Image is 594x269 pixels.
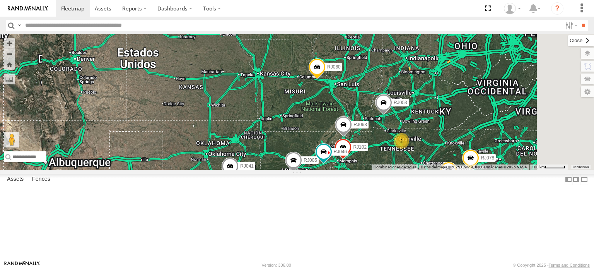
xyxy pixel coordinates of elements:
[394,133,409,149] div: 2
[573,166,589,169] a: Condiciones (se abre en una nueva pestaña)
[501,3,524,14] div: Josue Jimenez
[421,165,527,169] span: Datos del mapa ©2025 Google, INEGI Imágenes ©2025 NASA
[549,263,590,267] a: Terms and Conditions
[565,174,572,185] label: Dock Summary Table to the Left
[513,263,590,267] div: © Copyright 2025 -
[4,74,15,84] label: Measure
[240,163,254,169] span: RJ041
[580,174,588,185] label: Hide Summary Table
[562,20,579,31] label: Search Filter Options
[16,20,22,31] label: Search Query
[581,86,594,97] label: Map Settings
[353,122,367,127] span: RJ063
[481,155,494,160] span: RJ078
[353,144,367,149] span: RJ102
[532,165,545,169] span: 100 km
[529,164,568,170] button: Escala del mapa: 100 km por 49 píxeles
[4,132,19,147] button: Arrastra el hombrecito naranja al mapa para abrir Street View
[262,263,291,267] div: Version: 306.00
[374,164,416,170] button: Combinaciones de teclas
[327,64,341,70] span: RJ060
[28,174,54,185] label: Fences
[8,6,48,11] img: rand-logo.svg
[572,174,580,185] label: Dock Summary Table to the Right
[334,149,347,154] span: RJ046
[304,158,317,163] span: RJ005
[4,261,40,269] a: Visit our Website
[394,99,407,105] span: RJ053
[551,2,563,15] i: ?
[4,38,15,48] button: Zoom in
[4,59,15,70] button: Zoom Home
[3,174,27,185] label: Assets
[4,48,15,59] button: Zoom out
